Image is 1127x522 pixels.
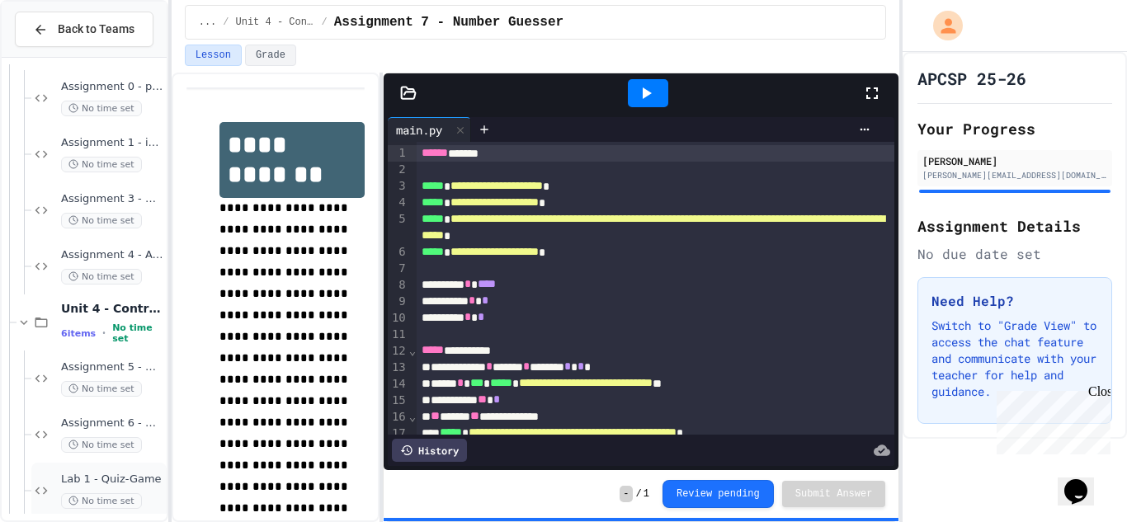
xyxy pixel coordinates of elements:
span: Assignment 3 - Basic Calc [61,192,163,206]
div: 5 [388,211,408,244]
div: 14 [388,376,408,393]
span: No time set [61,213,142,228]
span: Fold line [408,410,417,423]
iframe: chat widget [990,384,1110,454]
h2: Assignment Details [917,214,1112,237]
div: 16 [388,409,408,426]
span: No time set [61,437,142,453]
div: 11 [388,327,408,343]
div: 1 [388,145,408,162]
span: No time set [61,381,142,397]
span: Back to Teams [58,21,134,38]
div: 6 [388,244,408,261]
div: No due date set [917,244,1112,264]
span: Unit 4 - Control Structures [236,16,315,29]
div: 13 [388,360,408,376]
span: Submit Answer [795,487,873,501]
span: • [102,327,106,340]
span: Lab 1 - Quiz-Game [61,473,163,487]
div: 8 [388,277,408,294]
span: No time set [61,269,142,285]
div: 3 [388,178,408,195]
div: 4 [388,195,408,211]
div: 17 [388,426,408,442]
span: Assignment 4 - Advanced Calc [61,248,163,262]
div: 12 [388,343,408,360]
div: 9 [388,294,408,310]
span: / [322,16,328,29]
span: Assignment 0 - print() [61,80,163,94]
h1: APCSP 25-26 [917,67,1026,90]
span: / [636,487,642,501]
span: 6 items [61,328,96,339]
button: Lesson [185,45,242,66]
span: No time set [61,493,142,509]
span: Assignment 7 - Number Guesser [334,12,563,32]
div: 2 [388,162,408,178]
div: Chat with us now!Close [7,7,114,105]
div: 15 [388,393,408,409]
button: Submit Answer [782,481,886,507]
span: No time set [61,101,142,116]
div: main.py [388,121,450,139]
div: 10 [388,310,408,327]
button: Back to Teams [15,12,153,47]
span: Assignment 1 - input() [61,136,163,150]
p: Switch to "Grade View" to access the chat feature and communicate with your teacher for help and ... [931,317,1098,400]
span: No time set [112,322,163,344]
iframe: chat widget [1058,456,1110,506]
button: Grade [245,45,296,66]
span: Unit 4 - Control Structures [61,301,163,316]
span: 1 [644,487,649,501]
div: main.py [388,117,471,142]
div: History [392,439,467,462]
div: My Account [916,7,967,45]
span: Assignment 6 - Discount Calculator [61,416,163,430]
button: Review pending [663,480,774,508]
span: - [620,486,632,502]
span: ... [199,16,217,29]
span: / [223,16,229,29]
span: No time set [61,157,142,172]
span: Assignment 5 - Booleans [61,360,163,374]
h3: Need Help? [931,291,1098,311]
h2: Your Progress [917,117,1112,140]
div: [PERSON_NAME] [922,153,1107,168]
div: [PERSON_NAME][EMAIL_ADDRESS][DOMAIN_NAME] [922,169,1107,181]
span: Fold line [408,344,417,357]
div: 7 [388,261,408,277]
